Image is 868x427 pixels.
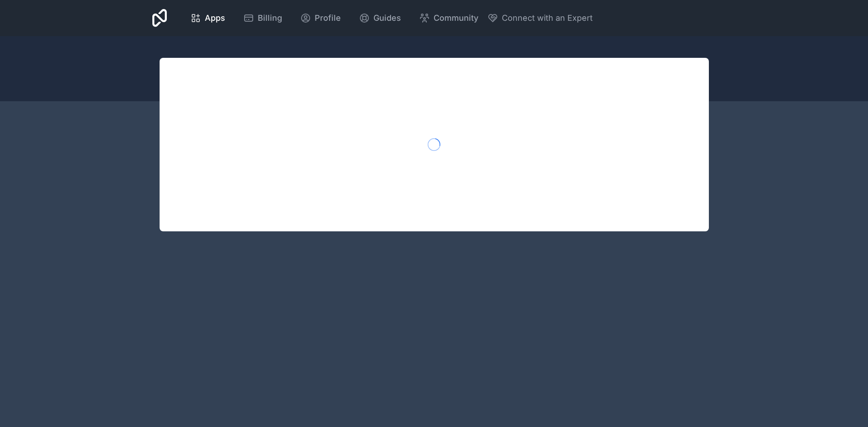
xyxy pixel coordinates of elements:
a: Community [412,8,486,28]
span: Guides [373,12,401,24]
button: Connect with an Expert [487,12,593,24]
a: Apps [183,8,232,28]
span: Connect with an Expert [502,12,593,24]
span: Billing [258,12,282,24]
a: Guides [352,8,408,28]
span: Apps [205,12,225,24]
span: Community [434,12,478,24]
span: Profile [315,12,341,24]
a: Billing [236,8,289,28]
a: Profile [293,8,348,28]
